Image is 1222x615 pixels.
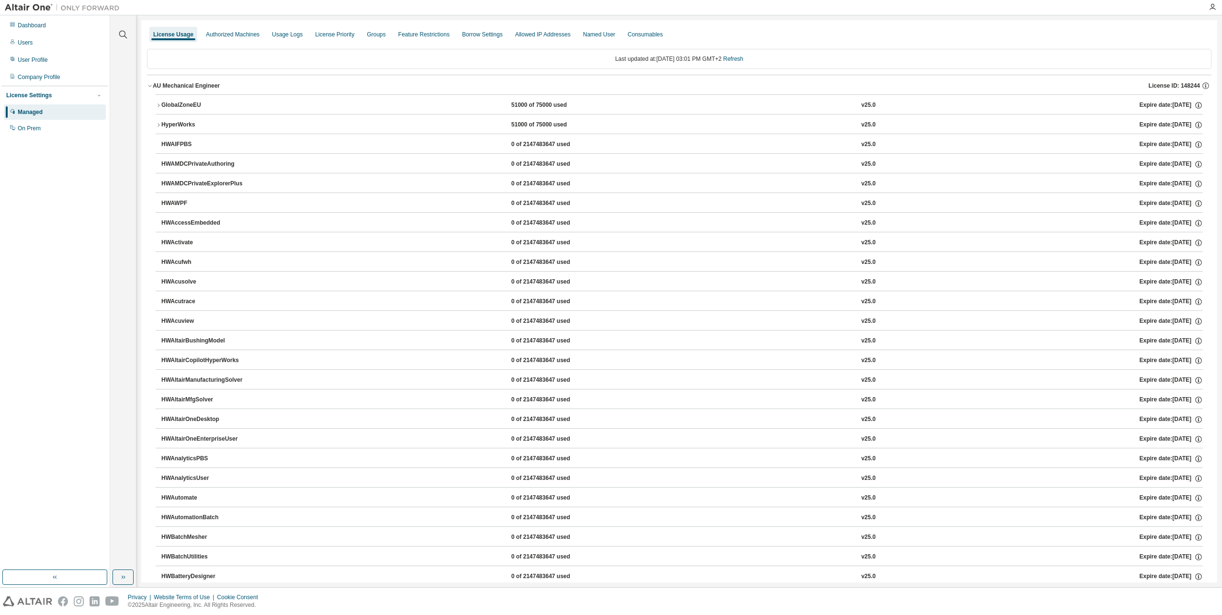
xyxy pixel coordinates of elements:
div: v25.0 [861,278,876,286]
button: HWAnalyticsPBS0 of 2147483647 usedv25.0Expire date:[DATE] [161,448,1203,469]
div: Expire date: [DATE] [1140,415,1203,424]
div: 0 of 2147483647 used [511,376,598,385]
button: HWAutomationBatch0 of 2147483647 usedv25.0Expire date:[DATE] [161,507,1203,528]
div: v25.0 [861,239,876,247]
div: Allowed IP Addresses [515,31,571,38]
div: v25.0 [861,396,876,404]
div: v25.0 [861,140,876,149]
div: 0 of 2147483647 used [511,533,598,542]
div: Expire date: [DATE] [1140,317,1203,326]
div: HWAcusolve [161,278,248,286]
div: HyperWorks [161,121,248,129]
div: Expire date: [DATE] [1140,356,1203,365]
div: v25.0 [861,258,876,267]
div: 0 of 2147483647 used [511,180,598,188]
div: Consumables [628,31,663,38]
div: 0 of 2147483647 used [511,297,598,306]
div: Website Terms of Use [154,593,217,601]
div: v25.0 [861,435,876,444]
div: 0 of 2147483647 used [511,572,598,581]
div: HWAnalyticsUser [161,474,248,483]
button: HWAMDCPrivateAuthoring0 of 2147483647 usedv25.0Expire date:[DATE] [161,154,1203,175]
div: 0 of 2147483647 used [511,140,598,149]
div: v25.0 [861,533,876,542]
button: HWAWPF0 of 2147483647 usedv25.0Expire date:[DATE] [161,193,1203,214]
div: v25.0 [861,101,876,110]
img: instagram.svg [74,596,84,606]
div: 0 of 2147483647 used [511,337,598,345]
div: HWAcuview [161,317,248,326]
div: Expire date: [DATE] [1140,160,1203,169]
div: 0 of 2147483647 used [511,199,598,208]
button: HWAcufwh0 of 2147483647 usedv25.0Expire date:[DATE] [161,252,1203,273]
div: v25.0 [861,553,876,561]
button: AU Mechanical EngineerLicense ID: 148244 [147,75,1211,96]
img: youtube.svg [105,596,119,606]
div: HWAltairMfgSolver [161,396,248,404]
div: Managed [18,108,43,116]
div: v25.0 [861,513,876,522]
button: HWBatchMesher0 of 2147483647 usedv25.0Expire date:[DATE] [161,527,1203,548]
div: v25.0 [861,297,876,306]
div: v25.0 [861,376,876,385]
div: v25.0 [861,572,876,581]
div: 0 of 2147483647 used [511,396,598,404]
div: v25.0 [861,415,876,424]
div: Expire date: [DATE] [1140,337,1203,345]
div: Privacy [128,593,154,601]
div: License Settings [6,91,52,99]
div: Expire date: [DATE] [1140,258,1203,267]
button: HWAltairManufacturingSolver0 of 2147483647 usedv25.0Expire date:[DATE] [161,370,1203,391]
div: HWAltairManufacturingSolver [161,376,248,385]
div: License Usage [153,31,193,38]
p: © 2025 Altair Engineering, Inc. All Rights Reserved. [128,601,264,609]
button: HWAutomate0 of 2147483647 usedv25.0Expire date:[DATE] [161,488,1203,509]
div: Expire date: [DATE] [1140,180,1203,188]
div: v25.0 [861,494,876,502]
div: HWAccessEmbedded [161,219,248,228]
div: 51000 of 75000 used [511,101,598,110]
div: GlobalZoneEU [161,101,248,110]
div: HWAcufwh [161,258,248,267]
div: HWBatchMesher [161,533,248,542]
button: GlobalZoneEU51000 of 75000 usedv25.0Expire date:[DATE] [156,95,1203,116]
div: Expire date: [DATE] [1140,140,1203,149]
button: HWAltairBushingModel0 of 2147483647 usedv25.0Expire date:[DATE] [161,330,1203,352]
div: HWActivate [161,239,248,247]
div: HWAutomationBatch [161,513,248,522]
div: 0 of 2147483647 used [511,513,598,522]
button: HWAccessEmbedded0 of 2147483647 usedv25.0Expire date:[DATE] [161,213,1203,234]
div: 0 of 2147483647 used [511,317,598,326]
div: HWAltairOneDesktop [161,415,248,424]
div: HWAWPF [161,199,248,208]
button: HWBatteryDesigner0 of 2147483647 usedv25.0Expire date:[DATE] [161,566,1203,587]
button: HWAIFPBS0 of 2147483647 usedv25.0Expire date:[DATE] [161,134,1203,155]
div: Expire date: [DATE] [1140,494,1203,502]
a: Refresh [723,56,743,62]
div: HWAIFPBS [161,140,248,149]
div: HWAltairBushingModel [161,337,248,345]
div: v25.0 [861,219,876,228]
div: Expire date: [DATE] [1140,513,1203,522]
div: Borrow Settings [462,31,503,38]
div: Cookie Consent [217,593,263,601]
div: License Priority [315,31,354,38]
div: Dashboard [18,22,46,29]
button: HWActivate0 of 2147483647 usedv25.0Expire date:[DATE] [161,232,1203,253]
img: linkedin.svg [90,596,100,606]
div: Expire date: [DATE] [1140,396,1203,404]
button: HWAnalyticsUser0 of 2147483647 usedv25.0Expire date:[DATE] [161,468,1203,489]
div: HWBatteryDesigner [161,572,248,581]
div: 0 of 2147483647 used [511,356,598,365]
div: HWAMDCPrivateExplorerPlus [161,180,248,188]
div: User Profile [18,56,48,64]
div: v25.0 [861,121,876,129]
div: HWAMDCPrivateAuthoring [161,160,248,169]
button: HWAMDCPrivateExplorerPlus0 of 2147483647 usedv25.0Expire date:[DATE] [161,173,1203,194]
div: 0 of 2147483647 used [511,455,598,463]
button: HWAltairCopilotHyperWorks0 of 2147483647 usedv25.0Expire date:[DATE] [161,350,1203,371]
div: AU Mechanical Engineer [153,82,220,90]
img: altair_logo.svg [3,596,52,606]
div: v25.0 [861,356,876,365]
div: v25.0 [861,199,876,208]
